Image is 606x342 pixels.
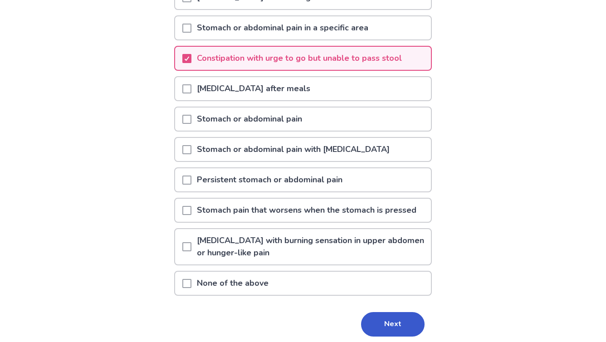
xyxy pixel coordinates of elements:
[361,312,425,337] button: Next
[191,199,422,222] p: Stomach pain that worsens when the stomach is pressed
[191,138,395,161] p: Stomach or abdominal pain with [MEDICAL_DATA]
[191,107,308,131] p: Stomach or abdominal pain
[191,77,316,100] p: [MEDICAL_DATA] after meals
[191,229,431,264] p: [MEDICAL_DATA] with burning sensation in upper abdomen or hunger-like pain
[191,168,348,191] p: Persistent stomach or abdominal pain
[191,16,374,39] p: Stomach or abdominal pain in a specific area
[191,272,274,295] p: None of the above
[191,47,407,70] p: Constipation with urge to go but unable to pass stool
